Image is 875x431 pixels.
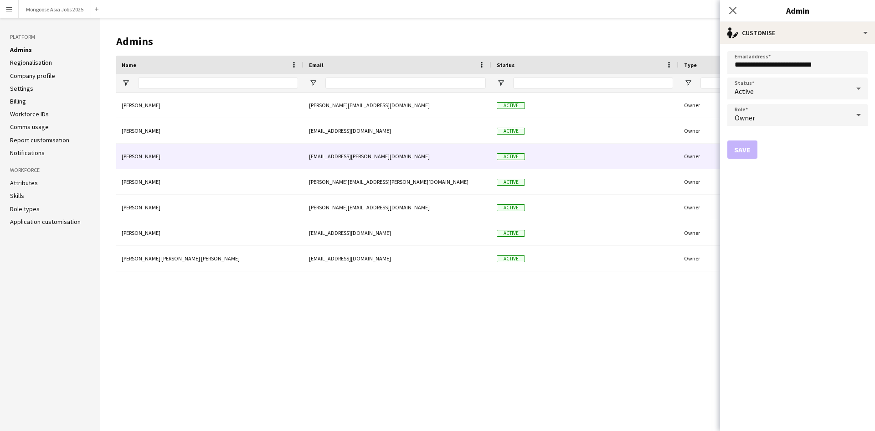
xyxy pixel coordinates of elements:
[116,220,304,245] div: [PERSON_NAME]
[10,192,24,200] a: Skills
[10,179,38,187] a: Attributes
[513,78,673,88] input: Status Filter Input
[116,35,791,48] h1: Admins
[10,46,32,54] a: Admins
[497,62,515,68] span: Status
[497,255,525,262] span: Active
[122,62,136,68] span: Name
[116,118,304,143] div: [PERSON_NAME]
[304,144,491,169] div: [EMAIL_ADDRESS][PERSON_NAME][DOMAIN_NAME]
[116,144,304,169] div: [PERSON_NAME]
[309,62,324,68] span: Email
[122,79,130,87] button: Open Filter Menu
[10,166,90,174] h3: Workforce
[684,62,697,68] span: Type
[19,0,91,18] button: Mongoose Asia Jobs 2025
[497,102,525,109] span: Active
[10,58,52,67] a: Regionalisation
[304,195,491,220] div: [PERSON_NAME][EMAIL_ADDRESS][DOMAIN_NAME]
[304,169,491,194] div: [PERSON_NAME][EMAIL_ADDRESS][PERSON_NAME][DOMAIN_NAME]
[10,136,69,144] a: Report customisation
[497,79,505,87] button: Open Filter Menu
[497,230,525,237] span: Active
[497,204,525,211] span: Active
[10,110,49,118] a: Workforce IDs
[684,79,692,87] button: Open Filter Menu
[497,128,525,135] span: Active
[304,246,491,271] div: [EMAIL_ADDRESS][DOMAIN_NAME]
[679,144,866,169] div: Owner
[700,78,860,88] input: Type Filter Input
[10,205,40,213] a: Role types
[325,78,486,88] input: Email Filter Input
[116,246,304,271] div: [PERSON_NAME] [PERSON_NAME] [PERSON_NAME]
[10,123,49,131] a: Comms usage
[720,5,875,16] h3: Admin
[679,220,866,245] div: Owner
[679,118,866,143] div: Owner
[10,149,45,157] a: Notifications
[679,169,866,194] div: Owner
[679,246,866,271] div: Owner
[10,97,26,105] a: Billing
[679,93,866,118] div: Owner
[497,179,525,186] span: Active
[735,113,755,122] span: Owner
[679,195,866,220] div: Owner
[304,220,491,245] div: [EMAIL_ADDRESS][DOMAIN_NAME]
[10,72,55,80] a: Company profile
[138,78,298,88] input: Name Filter Input
[116,93,304,118] div: [PERSON_NAME]
[116,195,304,220] div: [PERSON_NAME]
[304,118,491,143] div: [EMAIL_ADDRESS][DOMAIN_NAME]
[309,79,317,87] button: Open Filter Menu
[304,93,491,118] div: [PERSON_NAME][EMAIL_ADDRESS][DOMAIN_NAME]
[116,169,304,194] div: [PERSON_NAME]
[497,153,525,160] span: Active
[735,87,754,96] span: Active
[10,84,33,93] a: Settings
[10,33,90,41] h3: Platform
[720,22,875,44] div: Customise
[10,218,81,226] a: Application customisation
